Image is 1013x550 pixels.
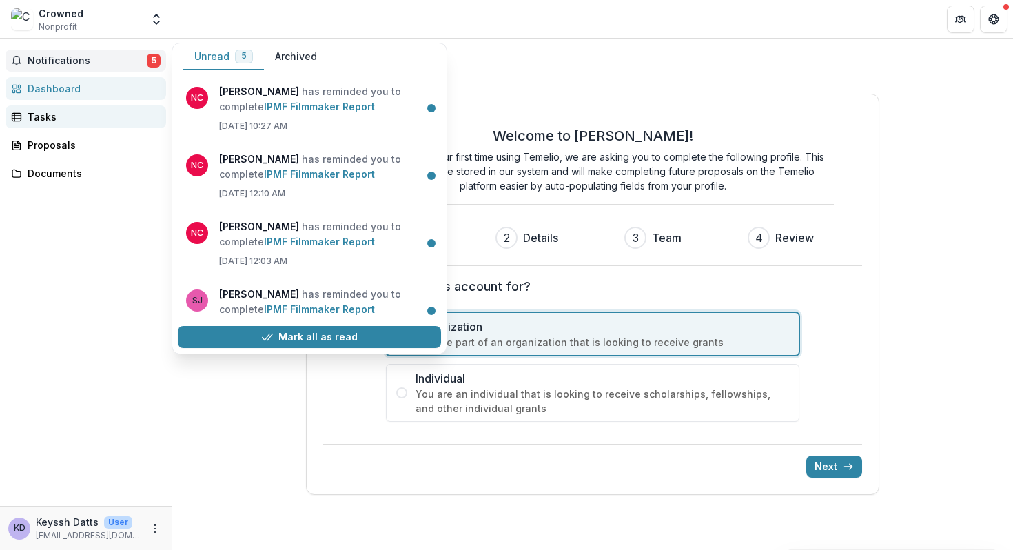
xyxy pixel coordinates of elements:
[28,138,155,152] div: Proposals
[28,166,155,181] div: Documents
[386,277,791,296] label: Who is this account for?
[6,50,166,72] button: Notifications5
[947,6,974,33] button: Partners
[11,8,33,30] img: Crowned
[523,230,558,246] h3: Details
[633,230,639,246] div: 3
[104,516,132,529] p: User
[351,150,834,193] p: Because this is your first time using Temelio, we are asking you to complete the following profil...
[416,318,789,335] span: Organization
[755,230,763,246] div: 4
[28,81,155,96] div: Dashboard
[6,77,166,100] a: Dashboard
[183,43,264,70] button: Unread
[14,524,25,533] div: Keyssh Datts
[147,6,166,33] button: Open entity switcher
[371,227,814,249] div: Progress
[775,230,814,246] h3: Review
[178,326,441,348] button: Mark all as read
[416,387,789,416] span: You are an individual that is looking to receive scholarships, fellowships, and other individual ...
[39,21,77,33] span: Nonprofit
[806,456,862,478] button: Next
[28,110,155,124] div: Tasks
[652,230,682,246] h3: Team
[264,101,375,112] a: IPMF Filmmaker Report
[416,370,789,387] span: Individual
[219,287,433,317] p: has reminded you to complete
[6,105,166,128] a: Tasks
[36,515,99,529] p: Keyssh Datts
[147,520,163,537] button: More
[264,236,375,247] a: IPMF Filmmaker Report
[28,55,147,67] span: Notifications
[36,529,141,542] p: [EMAIL_ADDRESS][DOMAIN_NAME]
[504,230,510,246] div: 2
[980,6,1007,33] button: Get Help
[264,303,375,315] a: IPMF Filmmaker Report
[6,134,166,156] a: Proposals
[241,51,247,61] span: 5
[264,168,375,180] a: IPMF Filmmaker Report
[219,152,433,182] p: has reminded you to complete
[219,84,433,114] p: has reminded you to complete
[219,219,433,249] p: has reminded you to complete
[147,54,161,68] span: 5
[416,335,789,349] span: You are part of an organization that is looking to receive grants
[493,128,693,144] h2: Welcome to [PERSON_NAME]!
[264,43,328,70] button: Archived
[39,6,83,21] div: Crowned
[6,162,166,185] a: Documents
